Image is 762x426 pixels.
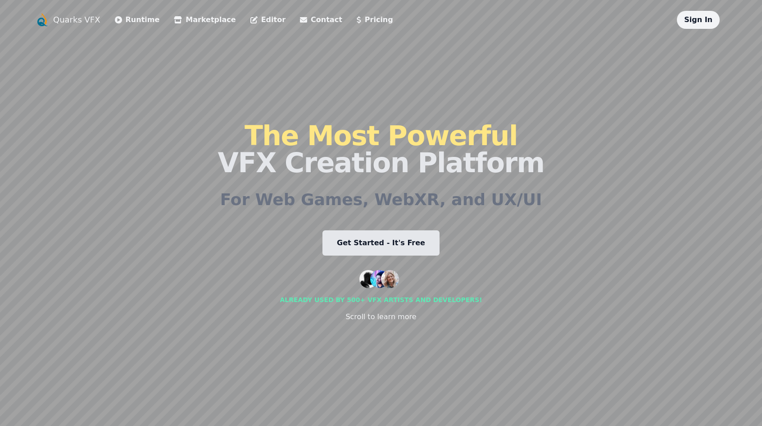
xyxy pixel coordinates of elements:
div: Scroll to learn more [345,311,416,322]
a: Contact [300,14,342,25]
img: customer 2 [370,270,388,288]
img: customer 3 [381,270,399,288]
a: Runtime [115,14,160,25]
h2: For Web Games, WebXR, and UX/UI [220,191,542,209]
a: Pricing [357,14,393,25]
h1: VFX Creation Platform [218,122,544,176]
a: Quarks VFX [53,14,100,26]
img: customer 1 [359,270,377,288]
a: Editor [250,14,286,25]
a: Get Started - It's Free [322,230,440,256]
div: Already used by 500+ vfx artists and developers! [280,295,482,304]
a: Marketplace [174,14,236,25]
a: Sign In [684,15,712,24]
span: The Most Powerful [245,120,517,151]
